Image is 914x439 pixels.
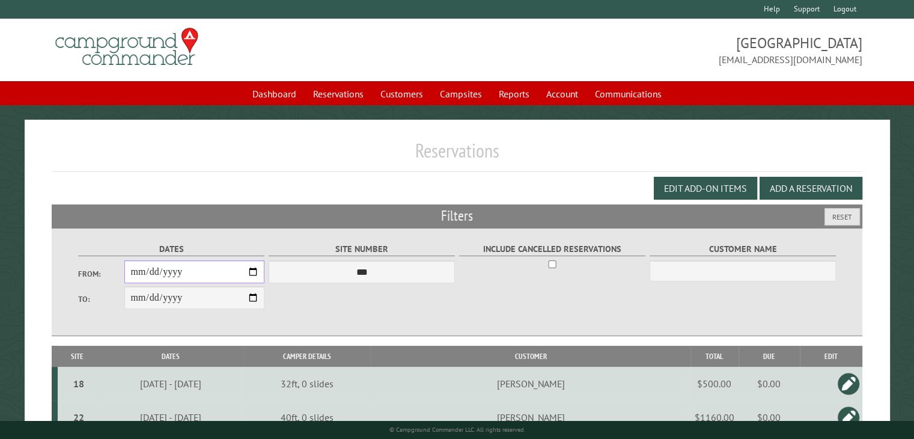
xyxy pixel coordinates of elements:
[78,242,265,256] label: Dates
[459,242,646,256] label: Include Cancelled Reservations
[371,367,690,401] td: [PERSON_NAME]
[690,346,739,367] th: Total
[457,33,862,67] span: [GEOGRAPHIC_DATA] [EMAIL_ADDRESS][DOMAIN_NAME]
[62,411,95,423] div: 22
[371,401,690,434] td: [PERSON_NAME]
[78,293,125,305] label: To:
[373,82,430,105] a: Customers
[243,401,371,434] td: 40ft, 0 slides
[243,367,371,401] td: 32ft, 0 slides
[62,378,95,390] div: 18
[269,242,455,256] label: Site Number
[243,346,371,367] th: Camper Details
[739,401,800,434] td: $0.00
[739,367,800,401] td: $0.00
[760,177,862,200] button: Add a Reservation
[306,82,371,105] a: Reservations
[824,208,860,226] button: Reset
[690,401,739,434] td: $1160.00
[58,346,97,367] th: Site
[433,82,489,105] a: Campsites
[52,139,862,172] h1: Reservations
[99,378,242,390] div: [DATE] - [DATE]
[78,268,125,280] label: From:
[800,346,862,367] th: Edit
[52,204,862,227] h2: Filters
[371,346,690,367] th: Customer
[690,367,739,401] td: $500.00
[245,82,303,105] a: Dashboard
[654,177,757,200] button: Edit Add-on Items
[492,82,537,105] a: Reports
[97,346,244,367] th: Dates
[739,346,800,367] th: Due
[52,23,202,70] img: Campground Commander
[99,411,242,423] div: [DATE] - [DATE]
[588,82,669,105] a: Communications
[539,82,585,105] a: Account
[389,426,525,434] small: © Campground Commander LLC. All rights reserved.
[650,242,836,256] label: Customer Name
